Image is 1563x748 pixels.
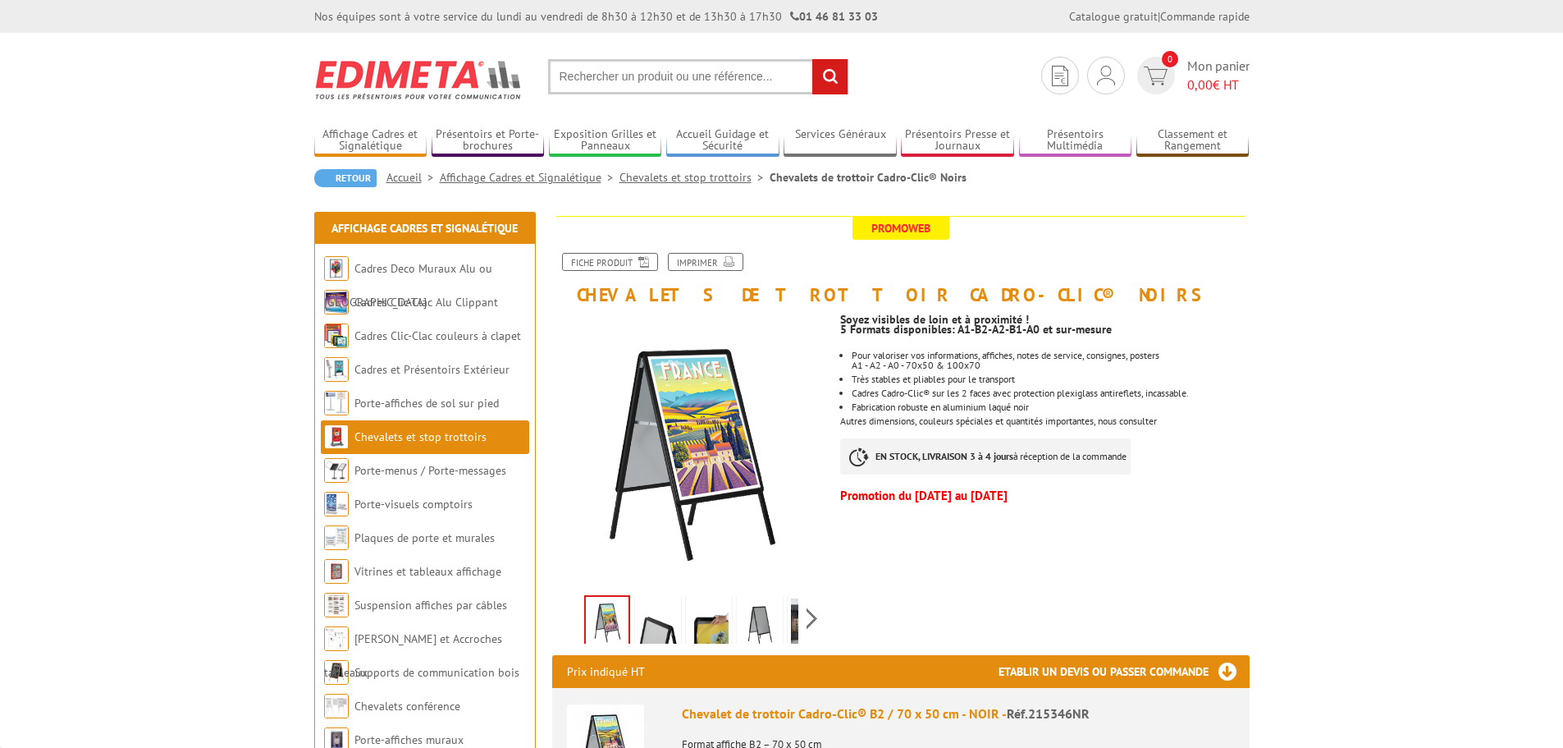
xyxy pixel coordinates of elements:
[354,295,498,310] a: Cadres Clic-Clac Alu Clippant
[354,598,507,613] a: Suspension affiches par câbles
[1097,66,1115,85] img: devis rapide
[852,360,1249,370] p: A1 - A2 - A0 - 70x50 & 100x70
[354,328,521,343] a: Cadres Clic-Clac couleurs à clapet
[324,525,349,550] img: Plaques de porte et murales
[324,324,349,348] img: Cadres Clic-Clac couleurs à clapet
[1007,705,1090,722] span: Réf.215346NR
[804,605,820,632] span: Next
[324,256,349,281] img: Cadres Deco Muraux Alu ou Bois
[314,169,377,187] a: Retour
[354,665,519,680] a: Supports de communication bois
[1187,76,1250,94] span: € HT
[354,396,499,411] a: Porte-affiches de sol sur pied
[552,313,829,590] img: chevalet_trottoir_cadroclic_215346nr.jpg
[354,463,506,478] a: Porte-menus / Porte-messages
[668,253,743,271] a: Imprimer
[619,170,770,185] a: Chevalets et stop trottoirs
[875,450,1013,462] strong: EN STOCK, LIVRAISON 3 à 4 jours
[852,351,1249,360] p: Pour valoriser vos informations, affiches, notes de service, consignes, posters
[770,169,967,186] li: Chevalets de trottoir Cadro-Clic® Noirs
[324,261,492,310] a: Cadres Deco Muraux Alu ou [GEOGRAPHIC_DATA]
[791,599,830,649] img: chevalet_trottoir_cadroclic_215346nr_2.jpg
[1133,57,1250,94] a: devis rapide 0 Mon panier 0,00€ HT
[386,170,440,185] a: Accueil
[812,59,848,94] input: rechercher
[314,49,523,110] img: Edimeta
[432,127,545,154] a: Présentoirs et Porte-brochures
[852,374,1249,384] li: Très stables et pliables pour le transport
[689,599,729,649] img: 215346nr_zoom_produit.jpg
[1144,67,1168,85] img: devis rapide
[548,59,848,94] input: Rechercher un produit ou une référence...
[324,559,349,584] img: Vitrines et tableaux affichage
[440,170,619,185] a: Affichage Cadres et Signalétique
[314,8,878,25] div: Nos équipes sont à votre service du lundi au vendredi de 8h30 à 12h30 et de 13h30 à 17h30
[562,253,658,271] a: Fiche produit
[901,127,1014,154] a: Présentoirs Presse et Journaux
[1162,51,1178,67] span: 0
[840,438,1131,475] p: à réception de la commande
[324,492,349,516] img: Porte-visuels comptoirs
[324,593,349,617] img: Suspension affiches par câbles
[1069,9,1158,24] a: Catalogue gratuit
[324,424,349,449] img: Chevalets et stop trottoirs
[682,704,1235,723] div: Chevalet de trottoir Cadro-Clic® B2 / 70 x 50 cm - NOIR -
[354,564,501,579] a: Vitrines et tableaux affichage
[331,221,518,236] a: Affichage Cadres et Signalétique
[638,599,678,649] img: 215346nr_details.jpg
[740,599,779,649] img: chevalet_trottoir_cadroclic_215346nr_1.jpg
[324,458,349,483] img: Porte-menus / Porte-messages
[567,655,645,688] p: Prix indiqué HT
[354,732,464,747] a: Porte-affiches muraux
[852,217,949,240] span: Promoweb
[840,491,1249,501] p: Promotion du [DATE] au [DATE]
[324,694,349,718] img: Chevalets conférence
[1160,9,1250,24] a: Commande rapide
[1187,76,1213,93] span: 0,00
[324,626,349,651] img: Cimaises et Accroches tableaux
[354,497,473,512] a: Porte-visuels comptoirs
[790,9,878,24] strong: 01 46 81 33 03
[666,127,779,154] a: Accueil Guidage et Sécurité
[354,530,495,545] a: Plaques de porte et murales
[1019,127,1132,154] a: Présentoirs Multimédia
[1052,66,1068,86] img: devis rapide
[586,597,628,648] img: chevalet_trottoir_cadroclic_215346nr.jpg
[999,655,1250,688] h3: Etablir un devis ou passer commande
[840,314,1249,324] p: Soyez visibles de loin et à proximité !
[1136,127,1250,154] a: Classement et Rangement
[324,391,349,415] img: Porte-affiches de sol sur pied
[1069,8,1250,25] div: |
[354,362,510,377] a: Cadres et Présentoirs Extérieur
[852,388,1249,398] p: Cadres Cadro-Clic® sur les 2 faces avec protection plexiglass antireflets, incassable.
[1187,57,1250,94] span: Mon panier
[324,631,502,680] a: [PERSON_NAME] et Accroches tableaux
[840,324,1249,334] p: 5 Formats disponibles: A1-B2-A2-B1-A0 et sur-mesure
[354,429,487,444] a: Chevalets et stop trottoirs
[314,127,427,154] a: Affichage Cadres et Signalétique
[354,699,460,714] a: Chevalets conférence
[840,305,1261,509] div: Autres dimensions, couleurs spéciales et quantités importantes, nous consulter
[784,127,897,154] a: Services Généraux
[852,402,1249,412] li: Fabrication robuste en aluminium laqué noir
[324,357,349,382] img: Cadres et Présentoirs Extérieur
[549,127,662,154] a: Exposition Grilles et Panneaux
